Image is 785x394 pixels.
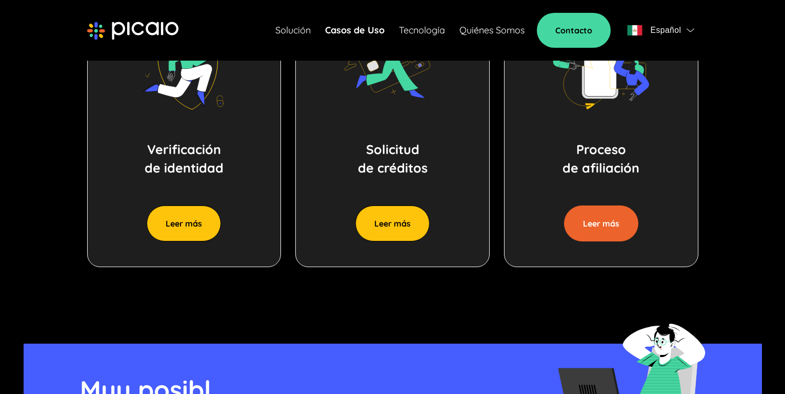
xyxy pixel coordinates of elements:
[650,23,681,37] span: Español
[399,23,445,37] a: Tecnología
[564,205,638,241] button: Leer más
[358,140,428,177] p: Solicitud de créditos
[147,205,221,241] button: Leer más
[687,28,694,32] img: flag
[550,10,652,112] img: image
[459,23,525,37] a: Quiénes Somos
[623,20,698,41] button: flagEspañolflag
[87,22,178,40] img: picaio-logo
[355,205,430,241] button: Leer más
[562,140,639,177] p: Proceso de afiliación
[275,23,311,37] a: Solución
[325,23,385,37] a: Casos de Uso
[627,25,642,35] img: flag
[537,13,611,48] a: Contacto
[341,10,444,112] img: image
[145,140,224,177] p: Verificación de identidad
[133,10,235,112] img: image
